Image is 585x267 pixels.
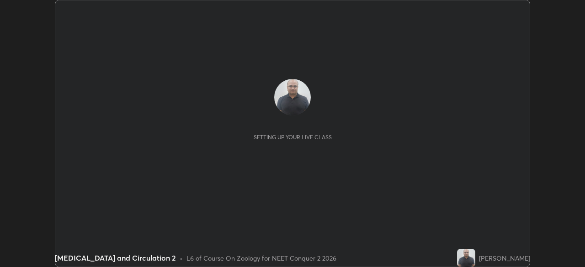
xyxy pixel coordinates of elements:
div: Setting up your live class [254,134,332,141]
div: [PERSON_NAME] [479,253,530,263]
div: • [180,253,183,263]
div: L6 of Course On Zoology for NEET Conquer 2 2026 [186,253,336,263]
div: [MEDICAL_DATA] and Circulation 2 [55,252,176,263]
img: 1bca841f88344d37b9bdf21f79c37e94.jpg [457,249,475,267]
img: 1bca841f88344d37b9bdf21f79c37e94.jpg [274,79,311,115]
